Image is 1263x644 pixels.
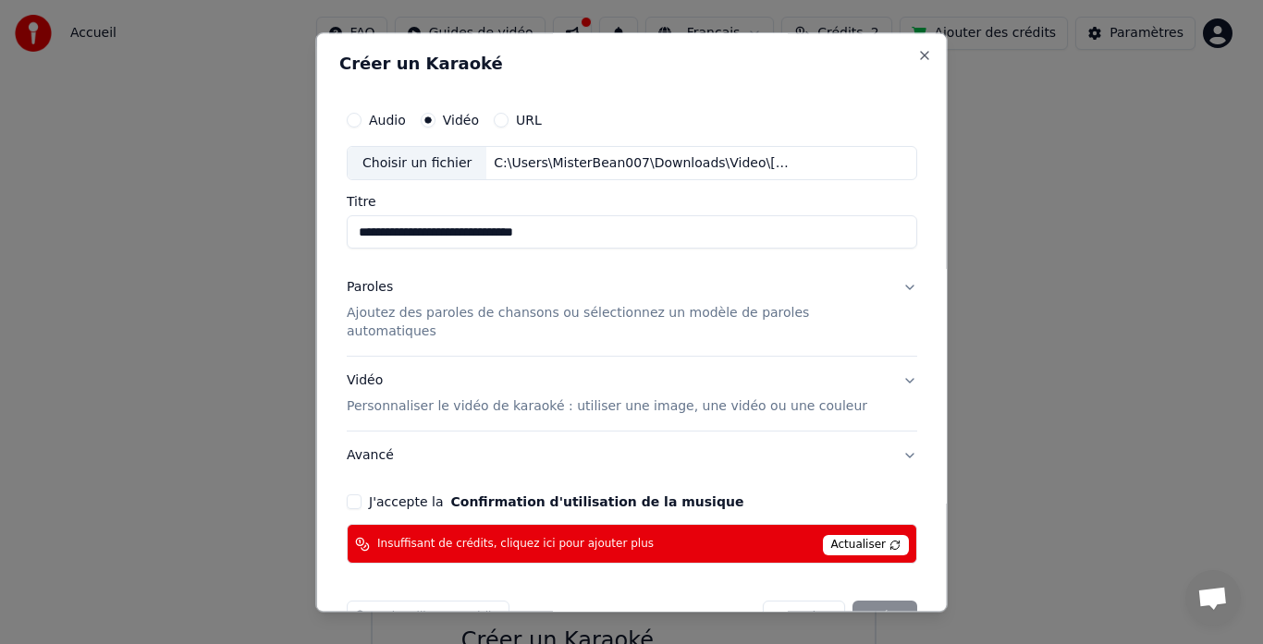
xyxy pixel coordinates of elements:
p: Personnaliser le vidéo de karaoké : utiliser une image, une vidéo ou une couleur [347,398,867,417]
span: Cela utilisera 9 crédits [377,611,501,626]
button: Annuler [763,601,844,635]
p: Ajoutez des paroles de chansons ou sélectionnez un modèle de paroles automatiques [347,305,888,342]
button: J'accepte la [450,496,743,509]
div: Choisir un fichier [348,147,486,180]
label: URL [516,114,542,127]
button: VidéoPersonnaliser le vidéo de karaoké : utiliser une image, une vidéo ou une couleur [347,358,917,431]
h2: Créer un Karaoké [339,55,925,72]
button: Avancé [347,432,917,480]
div: C:\Users\MisterBean007\Downloads\Video\[PERSON_NAME] ودين [PERSON_NAME].mp4 [486,154,801,173]
label: Audio [369,114,406,127]
span: Insuffisant de crédits, cliquez ici pour ajouter plus [377,537,654,552]
label: Titre [347,196,917,209]
label: J'accepte la [369,496,743,509]
button: ParolesAjoutez des paroles de chansons ou sélectionnez un modèle de paroles automatiques [347,264,917,357]
span: Actualiser [822,536,909,556]
div: Paroles [347,279,393,298]
div: Vidéo [347,372,867,417]
label: Vidéo [442,114,478,127]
